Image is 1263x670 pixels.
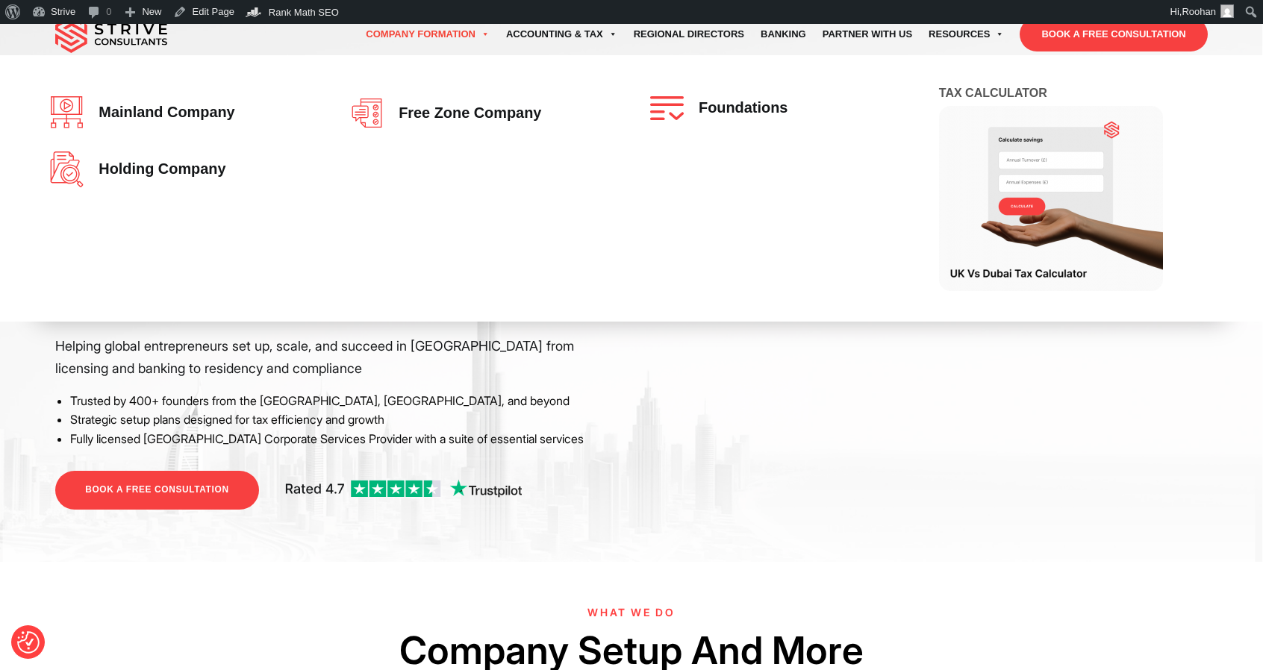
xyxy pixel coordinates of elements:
a: Partner with Us [814,13,920,55]
a: Foundations [650,96,913,120]
a: Company Formation [358,13,498,55]
span: Foundations [691,100,788,116]
li: Trusted by 400+ founders from the [GEOGRAPHIC_DATA], [GEOGRAPHIC_DATA], and beyond [70,392,620,411]
span: Mainland company [91,104,234,121]
li: Fully licensed [GEOGRAPHIC_DATA] Corporate Services Provider with a suite of essential services [70,430,620,449]
a: BOOK A FREE CONSULTATION [55,471,258,509]
h4: Tax Calculator [939,85,1224,105]
a: Banking [752,13,814,55]
a: BOOK A FREE CONSULTATION [1020,17,1207,51]
a: Mainland company [50,96,313,129]
a: Regional Directors [626,13,752,55]
a: Accounting & Tax [498,13,626,55]
li: Strategic setup plans designed for tax efficiency and growth [70,410,620,430]
span: Rank Math SEO [269,7,339,18]
span: Roohan [1182,6,1216,17]
a: Resources [920,13,1012,55]
a: Free zone company [350,96,613,130]
a: Holding Company [50,151,313,187]
button: Consent Preferences [17,631,40,654]
span: Free zone company [391,105,541,122]
img: main-logo.svg [55,16,167,53]
span: Holding Company [91,161,225,178]
img: Revisit consent button [17,631,40,654]
p: Helping global entrepreneurs set up, scale, and succeed in [GEOGRAPHIC_DATA] from licensing and b... [55,335,620,380]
